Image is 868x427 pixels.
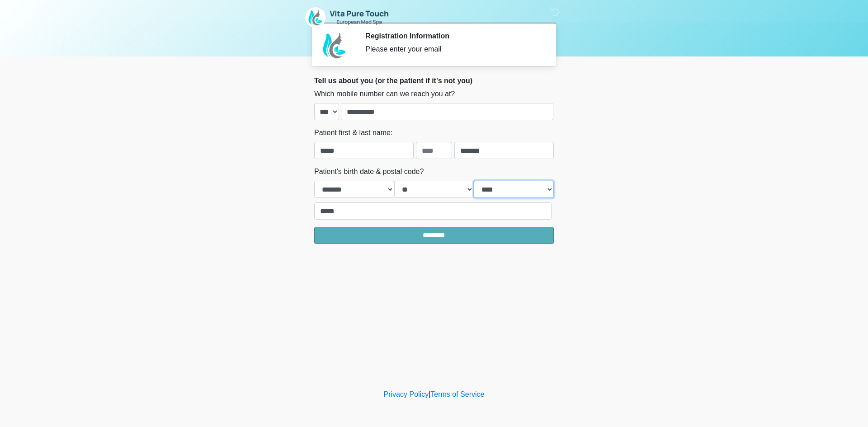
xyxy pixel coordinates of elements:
h2: Tell us about you (or the patient if it's not you) [314,76,554,85]
h2: Registration Information [365,32,540,40]
img: Agent Avatar [321,32,348,59]
label: Patient first & last name: [314,127,392,138]
a: Privacy Policy [384,390,429,398]
label: Which mobile number can we reach you at? [314,89,455,99]
a: Terms of Service [430,390,484,398]
div: Please enter your email [365,44,540,55]
img: Vita Pure Touch MedSpa Logo [305,7,389,28]
a: | [429,390,430,398]
label: Patient's birth date & postal code? [314,166,424,177]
